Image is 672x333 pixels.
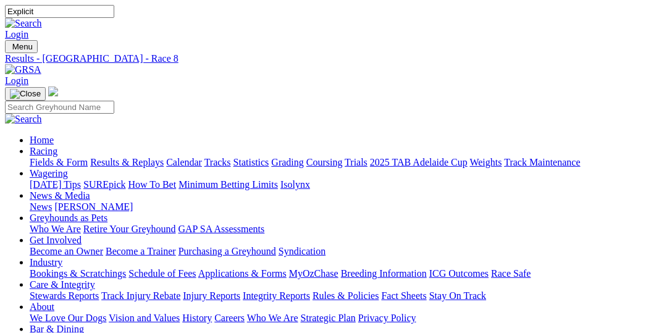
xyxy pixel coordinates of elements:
a: History [182,313,212,323]
a: Coursing [306,157,343,167]
a: News & Media [30,190,90,201]
a: Login [5,75,28,86]
button: Toggle navigation [5,40,38,53]
a: MyOzChase [289,268,338,279]
a: We Love Our Dogs [30,313,106,323]
a: Login [5,29,28,40]
span: Menu [12,42,33,51]
a: Stewards Reports [30,290,99,301]
a: GAP SA Assessments [178,224,265,234]
img: Search [5,18,42,29]
div: Greyhounds as Pets [30,224,667,235]
a: [PERSON_NAME] [54,201,133,212]
a: 2025 TAB Adelaide Cup [370,157,468,167]
div: Racing [30,157,667,168]
div: Industry [30,268,667,279]
a: Trials [345,157,367,167]
a: Stay On Track [429,290,486,301]
a: Who We Are [247,313,298,323]
a: Rules & Policies [313,290,379,301]
img: Search [5,114,42,125]
a: Privacy Policy [358,313,416,323]
div: About [30,313,667,324]
a: Care & Integrity [30,279,95,290]
a: News [30,201,52,212]
a: Integrity Reports [243,290,310,301]
a: Weights [470,157,502,167]
a: Home [30,135,54,145]
a: Become an Owner [30,246,103,256]
input: Search [5,101,114,114]
a: Minimum Betting Limits [178,179,278,190]
a: Purchasing a Greyhound [178,246,276,256]
a: Become a Trainer [106,246,176,256]
img: GRSA [5,64,41,75]
button: Toggle navigation [5,87,46,101]
a: SUREpick [83,179,125,190]
a: Track Maintenance [505,157,581,167]
div: Get Involved [30,246,667,257]
a: Results - [GEOGRAPHIC_DATA] - Race 8 [5,53,667,64]
a: Get Involved [30,235,82,245]
img: logo-grsa-white.png [48,86,58,96]
a: Retire Your Greyhound [83,224,176,234]
a: Statistics [233,157,269,167]
a: Isolynx [280,179,310,190]
div: Care & Integrity [30,290,667,301]
a: Who We Are [30,224,81,234]
div: News & Media [30,201,667,213]
a: Grading [272,157,304,167]
a: Fact Sheets [382,290,427,301]
a: Industry [30,257,62,268]
a: [DATE] Tips [30,179,81,190]
div: Wagering [30,179,667,190]
a: Wagering [30,168,68,179]
input: Search [5,5,114,18]
a: Greyhounds as Pets [30,213,107,223]
a: Applications & Forms [198,268,287,279]
a: Schedule of Fees [128,268,196,279]
a: Track Injury Rebate [101,290,180,301]
a: Tracks [204,157,231,167]
a: Calendar [166,157,202,167]
a: Race Safe [491,268,531,279]
a: Bookings & Scratchings [30,268,126,279]
a: Fields & Form [30,157,88,167]
a: Injury Reports [183,290,240,301]
img: Close [10,89,41,99]
a: Strategic Plan [301,313,356,323]
a: About [30,301,54,312]
a: Vision and Values [109,313,180,323]
a: How To Bet [128,179,177,190]
a: Careers [214,313,245,323]
a: Breeding Information [341,268,427,279]
a: Syndication [279,246,325,256]
a: Racing [30,146,57,156]
a: ICG Outcomes [429,268,489,279]
a: Results & Replays [90,157,164,167]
